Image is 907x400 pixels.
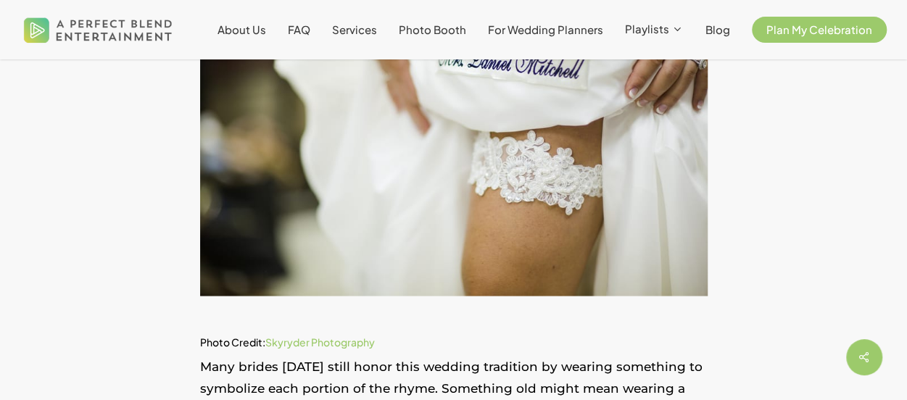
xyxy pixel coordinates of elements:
a: Blog [705,24,730,36]
a: Plan My Celebration [752,24,887,36]
a: Photo Booth [399,24,466,36]
span: FAQ [288,22,310,36]
a: Skyryder Photography [265,335,375,348]
a: Services [332,24,377,36]
span: Blog [705,22,730,36]
img: A Perfect Blend Entertainment [20,6,176,54]
span: For Wedding Planners [488,22,603,36]
h6: Photo Credit: [200,333,708,350]
a: Playlists [625,23,684,36]
span: Playlists [625,22,669,36]
span: About Us [218,22,266,36]
span: Plan My Celebration [766,22,872,36]
span: Photo Booth [399,22,466,36]
a: About Us [218,24,266,36]
a: FAQ [288,24,310,36]
span: Services [332,22,377,36]
a: For Wedding Planners [488,24,603,36]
